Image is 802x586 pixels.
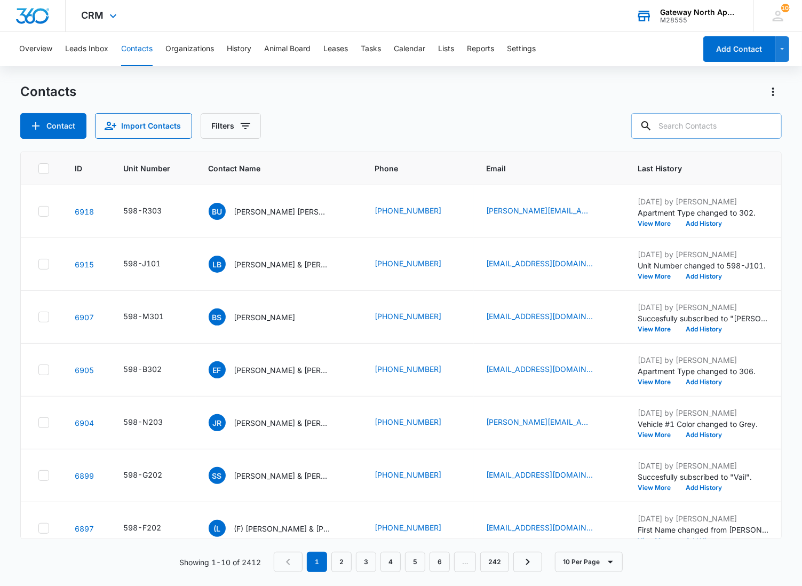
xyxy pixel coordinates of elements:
p: [DATE] by [PERSON_NAME] [638,249,772,260]
span: Unit Number [123,163,183,174]
span: Email [487,163,597,174]
button: View More [638,326,679,332]
a: Page 3 [356,552,376,572]
p: Showing 1-10 of 2412 [179,557,261,568]
button: View More [638,432,679,438]
p: [DATE] by [PERSON_NAME] [638,354,772,366]
p: [PERSON_NAME] [234,312,296,323]
a: Navigate to contact details page for Emma French & Fernando Duarte [75,366,94,375]
a: Page 6 [430,552,450,572]
button: Add History [679,220,730,227]
div: Phone - (303) 776-0115 - Select to Edit Field [375,311,461,323]
a: [EMAIL_ADDRESS][DOMAIN_NAME] [487,258,593,269]
p: Apartment Type changed to 302. [638,207,772,218]
div: 598-M301 [123,311,164,322]
a: [EMAIL_ADDRESS][DOMAIN_NAME] [487,469,593,480]
span: EF [209,361,226,378]
h1: Contacts [20,84,76,100]
a: [PERSON_NAME][EMAIL_ADDRESS][DOMAIN_NAME] [487,205,593,216]
button: View More [638,220,679,227]
p: [PERSON_NAME] & [PERSON_NAME] [234,259,330,270]
div: 598-F202 [123,522,161,533]
div: account name [660,8,738,17]
a: [PHONE_NUMBER] [375,416,442,427]
button: Add History [679,485,730,491]
button: View More [638,485,679,491]
p: [PERSON_NAME] [PERSON_NAME] [234,206,330,217]
a: [PHONE_NUMBER] [375,205,442,216]
button: Add History [679,537,730,544]
a: [EMAIL_ADDRESS][DOMAIN_NAME] [487,311,593,322]
button: Add Contact [20,113,86,139]
span: CRM [82,10,104,21]
span: Last History [638,163,756,174]
div: Contact Name - Brandon Uriel Caballero Enriquez - Select to Edit Field [209,203,350,220]
span: SS [209,467,226,484]
p: Apartment Type changed to 306. [638,366,772,377]
div: 598-R303 [123,205,162,216]
a: [PHONE_NUMBER] [375,258,442,269]
p: [DATE] by [PERSON_NAME] [638,302,772,313]
button: Actions [765,83,782,100]
span: Phone [375,163,446,174]
a: [PHONE_NUMBER] [375,311,442,322]
div: Contact Name - Loni Baker & John Baker - Select to Edit Field [209,256,350,273]
button: Filters [201,113,261,139]
a: [PERSON_NAME][EMAIL_ADDRESS][DOMAIN_NAME] [487,416,593,427]
div: Unit Number - 598-J101 - Select to Edit Field [123,258,180,271]
span: LB [209,256,226,273]
div: Phone - (307) 343-0547 - Select to Edit Field [375,469,461,482]
a: [EMAIL_ADDRESS][DOMAIN_NAME] [487,363,593,375]
div: Phone - (303) 842-9753 - Select to Edit Field [375,258,461,271]
button: Tasks [361,32,381,66]
div: Email - uriel.26caballero@gmail.com - Select to Edit Field [487,205,613,218]
button: Import Contacts [95,113,192,139]
button: View More [638,537,679,544]
p: [DATE] by [PERSON_NAME] [638,460,772,471]
p: [DATE] by [PERSON_NAME] [638,513,772,524]
button: Organizations [165,32,214,66]
button: History [227,32,251,66]
button: View More [638,273,679,280]
div: Email - maria.stephh3@gmail.com - Select to Edit Field [487,416,613,429]
button: View More [638,379,679,385]
span: (L [209,520,226,537]
div: Contact Name - Brian Sanchez - Select to Edit Field [209,308,315,326]
button: Overview [19,32,52,66]
a: [PHONE_NUMBER] [375,363,442,375]
p: First Name changed from [PERSON_NAME] to (F) [PERSON_NAME]. [638,524,772,535]
button: Add History [679,432,730,438]
div: Unit Number - 598-R303 - Select to Edit Field [123,205,181,218]
button: Reports [467,32,494,66]
div: notifications count [781,4,790,12]
a: Navigate to contact details page for Joel Robles III & Maria Martinez [75,418,94,427]
nav: Pagination [274,552,542,572]
div: 598-N203 [123,416,163,427]
button: Leases [323,32,348,66]
button: 10 Per Page [555,552,623,572]
button: Add History [679,379,730,385]
p: [PERSON_NAME] & [PERSON_NAME] [234,365,330,376]
a: [PHONE_NUMBER] [375,522,442,533]
div: Unit Number - 598-F202 - Select to Edit Field [123,522,180,535]
span: ID [75,163,82,174]
div: Unit Number - 598-B302 - Select to Edit Field [123,363,181,376]
p: Unit Number changed to 598-J101. [638,260,772,271]
div: Contact Name - Stephen Skare & Yong Hamilton - Select to Edit Field [209,467,350,484]
button: Settings [507,32,536,66]
span: JR [209,414,226,431]
div: 598-J101 [123,258,161,269]
a: Navigate to contact details page for Brian Sanchez [75,313,94,322]
p: Succesfully subscribed to "Vail". [638,471,772,482]
button: Calendar [394,32,425,66]
div: Email - briansanc07@hotmail.com - Select to Edit Field [487,311,613,323]
a: Page 2 [331,552,352,572]
p: (F) [PERSON_NAME] & [PERSON_NAME] & [PERSON_NAME] [234,523,330,534]
p: Vehicle #1 Color changed to Grey. [638,418,772,430]
p: [PERSON_NAME] & [PERSON_NAME] [234,470,330,481]
a: Navigate to contact details page for Stephen Skare & Yong Hamilton [75,471,94,480]
div: Contact Name - Joel Robles III & Maria Martinez - Select to Edit Field [209,414,350,431]
input: Search Contacts [631,113,782,139]
span: Contact Name [209,163,334,174]
div: Phone - (915) 529-7406 - Select to Edit Field [375,205,461,218]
